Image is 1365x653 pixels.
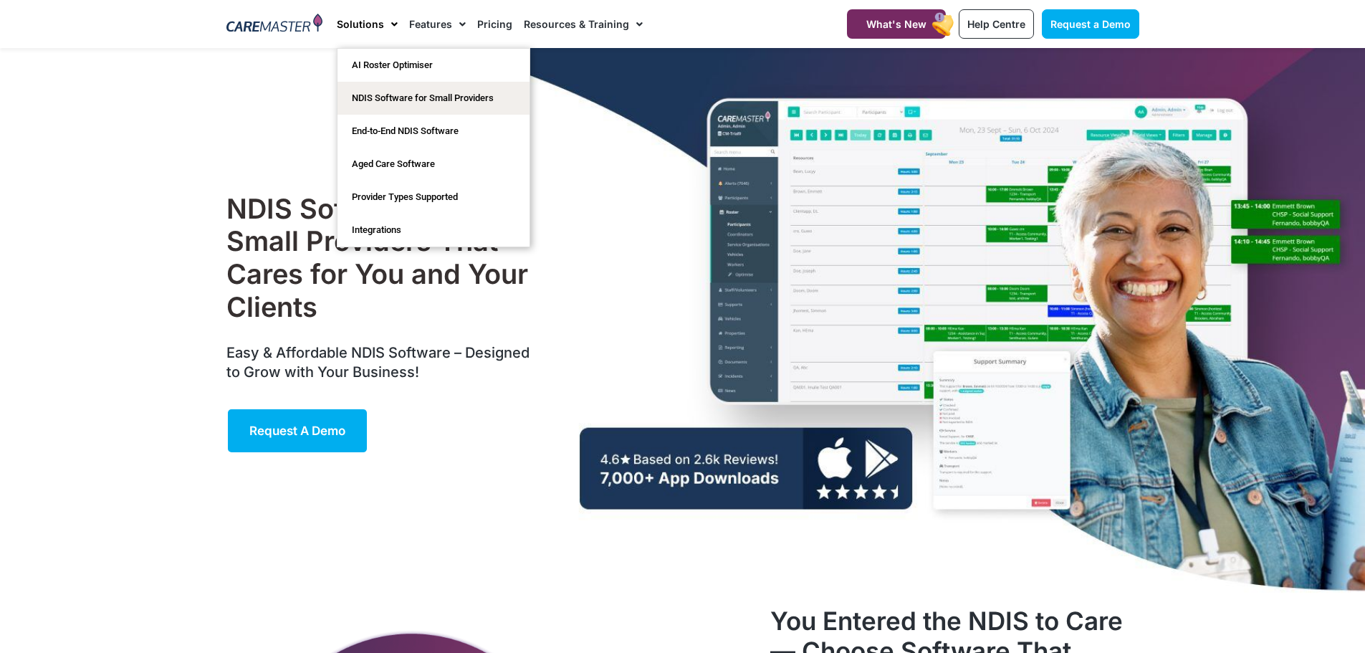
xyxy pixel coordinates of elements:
a: Request a Demo [226,408,368,454]
span: Easy & Affordable NDIS Software – Designed to Grow with Your Business! [226,344,530,381]
a: Integrations [337,214,530,247]
a: AI Roster Optimiser [337,49,530,82]
span: What's New [866,18,926,30]
a: NDIS Software for Small Providers [337,82,530,115]
img: CareMaster Logo [226,14,323,35]
a: Provider Types Supported [337,181,530,214]
span: Request a Demo [1050,18,1131,30]
a: Request a Demo [1042,9,1139,39]
a: Help Centre [959,9,1034,39]
a: Aged Care Software [337,148,530,181]
a: End-to-End NDIS Software [337,115,530,148]
ul: Solutions [337,48,530,247]
span: Request a Demo [249,424,345,438]
h1: NDIS Software for Small Providers That Cares for You and Your Clients [226,193,537,323]
span: Help Centre [967,18,1025,30]
a: What's New [847,9,946,39]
